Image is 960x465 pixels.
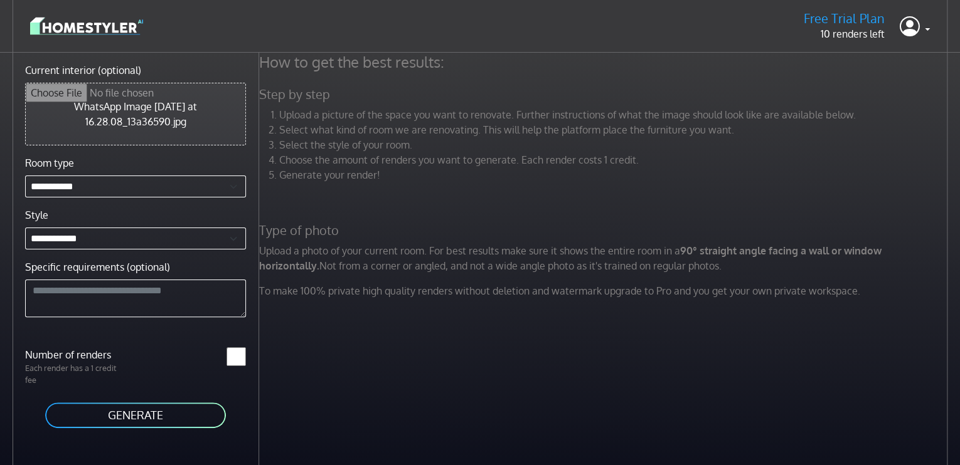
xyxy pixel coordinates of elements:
h4: How to get the best results: [252,53,958,71]
label: Number of renders [18,347,136,362]
p: To make 100% private high quality renders without deletion and watermark upgrade to Pro and you g... [252,283,958,298]
label: Current interior (optional) [25,63,141,78]
h5: Step by step [252,86,958,102]
label: Specific requirements (optional) [25,259,170,274]
li: Choose the amount of renders you want to generate. Each render costs 1 credit. [279,152,951,167]
h5: Type of photo [252,222,958,238]
p: 10 renders left [804,26,885,41]
p: Upload a photo of your current room. For best results make sure it shows the entire room in a Not... [252,243,958,273]
img: logo-3de290ba35641baa71223ecac5eacb59cb85b4c7fdf211dc9aaecaaee71ea2f8.svg [30,15,143,37]
li: Select the style of your room. [279,137,951,152]
button: GENERATE [44,401,227,429]
label: Style [25,207,48,222]
li: Select what kind of room we are renovating. This will help the platform place the furniture you w... [279,122,951,137]
h5: Free Trial Plan [804,11,885,26]
p: Each render has a 1 credit fee [18,362,136,386]
li: Generate your render! [279,167,951,182]
label: Room type [25,155,74,170]
li: Upload a picture of the space you want to renovate. Further instructions of what the image should... [279,107,951,122]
